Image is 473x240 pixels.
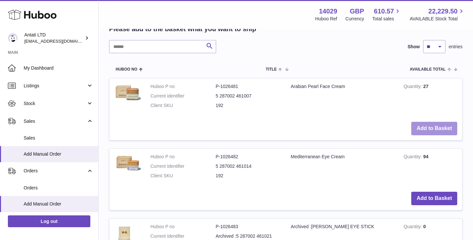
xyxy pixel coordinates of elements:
dt: Client SKU [150,173,216,179]
span: entries [449,44,462,50]
dt: Huboo P no [150,154,216,160]
dd: 5 287002 461007 [216,93,281,99]
strong: GBP [350,7,364,16]
span: 22,229.50 [428,7,458,16]
img: Arabian Pearl Face Cream [114,83,141,102]
dd: P-1026481 [216,83,281,90]
dt: Current identifier [150,93,216,99]
span: Sales [24,135,93,141]
td: 27 [399,78,462,117]
span: Listings [24,83,86,89]
span: Total sales [372,16,401,22]
dt: Huboo P no [150,224,216,230]
a: 22,229.50 AVAILABLE Stock Total [410,7,465,22]
button: Add to Basket [411,122,457,135]
td: 94 [399,149,462,187]
span: Stock [24,100,86,107]
span: [EMAIL_ADDRESS][DOMAIN_NAME] [24,38,97,44]
span: Orders [24,185,93,191]
span: Add Manual Order [24,201,93,207]
td: Arabian Pearl Face Cream [286,78,399,117]
div: Currency [346,16,364,22]
dd: 5 287002 461014 [216,163,281,169]
strong: Quantity [404,154,423,161]
div: Huboo Ref [315,16,337,22]
h2: Please add to the basket what you want to ship [109,25,256,33]
dd: P-1026483 [216,224,281,230]
strong: 14029 [319,7,337,16]
label: Show [408,44,420,50]
button: Add to Basket [411,192,457,205]
span: Sales [24,118,86,124]
a: Log out [8,215,90,227]
a: 610.57 Total sales [372,7,401,22]
dd: Archived :5 287002 461021 [216,233,281,239]
td: Mediterranean Eye Cream [286,149,399,187]
span: AVAILABLE Total [410,67,446,72]
dt: Current identifier [150,233,216,239]
strong: Quantity [404,224,423,231]
dt: Client SKU [150,102,216,109]
span: Orders [24,168,86,174]
dd: 192 [216,102,281,109]
div: Antati LTD [24,32,83,44]
strong: Quantity [404,84,423,91]
span: 610.57 [374,7,394,16]
img: Mediterranean Eye Cream [114,154,141,172]
dd: P-1026482 [216,154,281,160]
span: Title [266,67,277,72]
span: Add Manual Order [24,151,93,157]
span: My Dashboard [24,65,93,71]
dd: 192 [216,173,281,179]
dt: Current identifier [150,163,216,169]
span: Huboo no [116,67,137,72]
span: AVAILABLE Stock Total [410,16,465,22]
dt: Huboo P no [150,83,216,90]
img: toufic@antatiskin.com [8,33,18,43]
